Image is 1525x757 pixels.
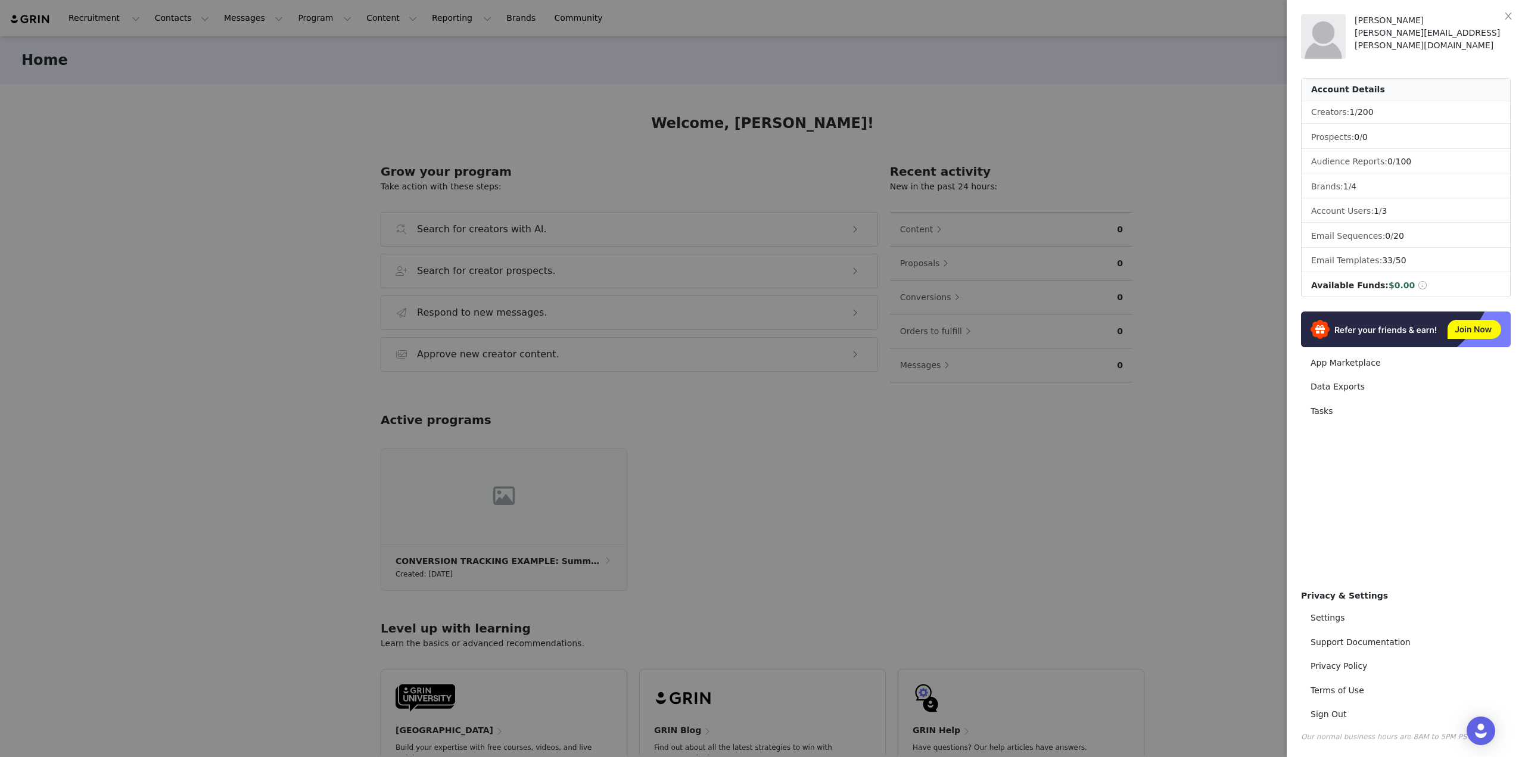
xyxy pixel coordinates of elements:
span: 0 [1385,231,1390,241]
span: / [1382,256,1406,265]
div: [PERSON_NAME][EMAIL_ADDRESS][PERSON_NAME][DOMAIN_NAME] [1355,27,1511,52]
li: Email Templates: [1302,250,1510,272]
span: 100 [1396,157,1412,166]
span: $0.00 [1389,281,1415,290]
span: / [1349,107,1373,117]
a: Settings [1301,607,1511,629]
li: Prospects: [1302,126,1510,149]
span: 0 [1387,157,1393,166]
span: 3 [1382,206,1387,216]
span: 20 [1393,231,1404,241]
a: Tasks [1301,400,1511,422]
span: / [1374,206,1387,216]
span: Available Funds: [1311,281,1389,290]
a: Privacy Policy [1301,655,1511,677]
span: 1 [1374,206,1379,216]
div: Open Intercom Messenger [1467,716,1495,745]
li: Account Users: [1302,200,1510,223]
a: App Marketplace [1301,352,1511,374]
span: Privacy & Settings [1301,591,1388,600]
span: 0 [1362,132,1368,142]
span: 1 [1343,182,1349,191]
li: Brands: [1302,176,1510,198]
img: Refer & Earn [1301,311,1511,347]
span: Our normal business hours are 8AM to 5PM PST. [1301,733,1473,741]
img: placeholder-profile.jpg [1301,14,1346,59]
div: Account Details [1302,79,1510,101]
a: Terms of Use [1301,680,1511,702]
span: 1 [1349,107,1355,117]
a: Support Documentation [1301,631,1511,653]
span: / [1343,182,1357,191]
span: 0 [1354,132,1359,142]
li: Email Sequences: [1302,225,1510,248]
i: icon: close [1504,11,1513,21]
span: / [1354,132,1368,142]
span: / [1385,231,1403,241]
span: 50 [1396,256,1406,265]
a: Data Exports [1301,376,1511,398]
span: 4 [1351,182,1356,191]
span: 200 [1358,107,1374,117]
div: [PERSON_NAME] [1355,14,1511,27]
a: Sign Out [1301,703,1511,725]
li: Creators: [1302,101,1510,124]
li: Audience Reports: / [1302,151,1510,173]
span: 33 [1382,256,1393,265]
